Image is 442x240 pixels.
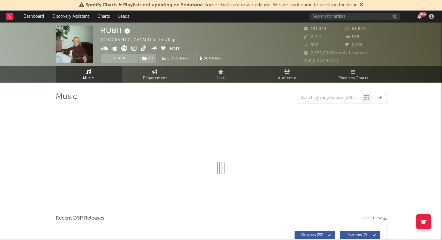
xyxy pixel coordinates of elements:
a: Dashboard [19,11,48,23]
span: : Some charts are now updating. We are continuing to work on the issue [85,3,358,8]
span: ( 1 ) [138,54,156,63]
span: 7,911 [304,35,321,39]
span: Features ( 2 ) [344,233,371,237]
div: 99 + [419,12,427,17]
button: Features(2) [340,231,380,239]
span: Audience [278,75,296,82]
span: Playlists/Charts [338,75,368,82]
span: 191,374 [304,27,326,31]
a: Charts [93,11,114,23]
span: Originals ( 22 ) [298,233,326,237]
a: Music [56,66,122,83]
button: Export CSV [362,217,387,220]
button: Summary [196,54,225,63]
span: Spotify Charts & Playlists not updating on Sodatone [85,3,203,8]
span: 300 [304,43,319,47]
div: [GEOGRAPHIC_DATA] | Hip-Hop/Rap [101,37,183,44]
span: Dismiss [360,3,363,8]
a: Benchmark [159,54,193,63]
button: (1) [139,54,156,63]
span: 578 [345,35,360,39]
button: Edit [169,45,180,53]
a: Discovery Assistant [48,11,93,23]
a: Engagement [122,66,188,83]
button: Track [101,54,138,63]
a: Playlists/Charts [320,66,387,83]
input: Search by song name or URL [298,96,362,100]
a: Leads [114,11,133,23]
span: 2,975,030 Monthly Listeners [304,51,368,55]
a: Audience [254,66,320,83]
span: Recent DSP Releases [56,215,104,222]
div: RUBII [101,26,132,35]
span: Music [83,75,94,82]
span: Summary [204,57,222,60]
button: Originals(22) [295,231,335,239]
span: Live [217,75,225,82]
button: 99+ [417,14,422,19]
span: 2,196 [345,43,363,47]
a: Live [188,66,254,83]
input: Search for artists [310,13,400,20]
span: Benchmark [167,55,190,62]
span: Jump Score: 76.1 [304,59,339,62]
span: Engagement [143,75,167,82]
span: 51,840 [345,27,366,31]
